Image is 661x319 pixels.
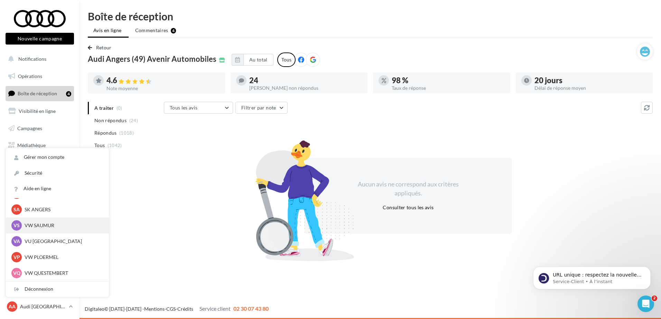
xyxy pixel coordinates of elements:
div: 98 % [392,77,505,84]
div: Déconnexion [6,281,109,297]
a: Gérer mon compte [6,149,109,165]
span: Boîte de réception [18,90,57,96]
a: Mentions [144,306,165,312]
a: AA Audi [GEOGRAPHIC_DATA] [6,300,74,313]
button: Au total [243,54,273,66]
button: Retour [88,43,114,52]
div: Taux de réponse [392,86,505,90]
div: Note moyenne [106,86,220,91]
p: Audi [GEOGRAPHIC_DATA] [20,303,66,310]
span: Service client [199,305,231,312]
div: 24 [249,77,362,84]
span: Tous les avis [170,105,198,110]
a: Crédits [177,306,193,312]
div: [PERSON_NAME] non répondus [249,86,362,90]
iframe: Intercom live chat [637,296,654,312]
span: Campagnes [17,125,42,131]
a: Sécurité [6,165,109,181]
span: Non répondus [94,117,127,124]
span: VA [13,238,20,245]
button: Au total [232,54,273,66]
span: Retour [96,45,112,50]
p: VU [GEOGRAPHIC_DATA] [25,238,101,245]
span: Médiathèque [17,142,46,148]
div: 4 [66,91,71,97]
div: 4 [171,28,176,33]
span: 02 30 07 43 80 [233,305,269,312]
span: Commentaires [135,27,168,34]
span: Notifications [18,56,46,62]
button: Notifications [4,52,73,66]
span: VS [13,222,20,229]
span: Opérations [18,73,42,79]
a: Médiathèque [4,138,75,153]
iframe: Intercom notifications message [523,252,661,300]
a: Boîte de réception4 [4,86,75,101]
a: Aide en ligne [6,181,109,196]
span: 2 [652,296,657,301]
p: Message from Service-Client, sent À l’instant [30,27,119,33]
button: Consulter tous les avis [380,203,436,212]
p: VW SAUMUR [25,222,101,229]
span: (1018) [119,130,134,136]
span: (1042) [108,143,122,148]
a: Opérations [4,69,75,84]
span: AA [9,303,16,310]
span: URL unique : respectez la nouvelle exigence de Google Google exige désormais que chaque fiche Goo... [30,20,119,101]
span: VQ [13,270,20,277]
span: SA [13,206,20,213]
span: © [DATE]-[DATE] - - - [85,306,269,312]
div: 4.6 [106,77,220,85]
a: CGS [166,306,176,312]
span: Visibilité en ligne [19,108,56,114]
button: Nouvelle campagne [6,33,74,45]
p: VW QUESTEMBERT [25,270,101,277]
a: Visibilité en ligne [4,104,75,118]
span: (24) [129,118,138,123]
span: Répondus [94,129,117,136]
button: Tous les avis [164,102,233,114]
p: SK ANGERS [25,206,101,213]
span: VP [13,254,20,261]
span: Audi Angers (49) Avenir Automobiles [88,55,216,63]
div: 20 jours [534,77,648,84]
a: Digitaleo [85,306,104,312]
a: PLV et print personnalisable [4,155,75,176]
p: VW PLOERMEL [25,254,101,261]
div: Délai de réponse moyen [534,86,648,90]
span: Tous [94,142,105,149]
div: Aucun avis ne correspond aux critères appliqués. [349,180,468,197]
div: Tous [277,52,296,67]
button: Filtrer par note [235,102,288,114]
a: Campagnes [4,121,75,136]
div: Boîte de réception [88,11,653,21]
